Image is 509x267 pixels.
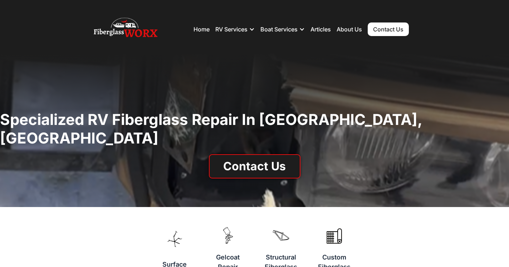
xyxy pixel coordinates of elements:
[209,154,300,178] a: Contact Us
[260,26,298,33] div: Boat Services
[217,218,239,252] img: A paint gun
[270,218,292,252] img: A piece of fiberglass that represents structure
[323,218,346,252] img: A roll of fiberglass mat
[260,19,305,40] div: Boat Services
[215,19,255,40] div: RV Services
[337,26,362,33] a: About Us
[215,26,248,33] div: RV Services
[310,26,331,33] a: Articles
[194,26,210,33] a: Home
[368,22,409,36] a: Contact Us
[163,218,186,260] img: A vector of icon of a spreading spider crack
